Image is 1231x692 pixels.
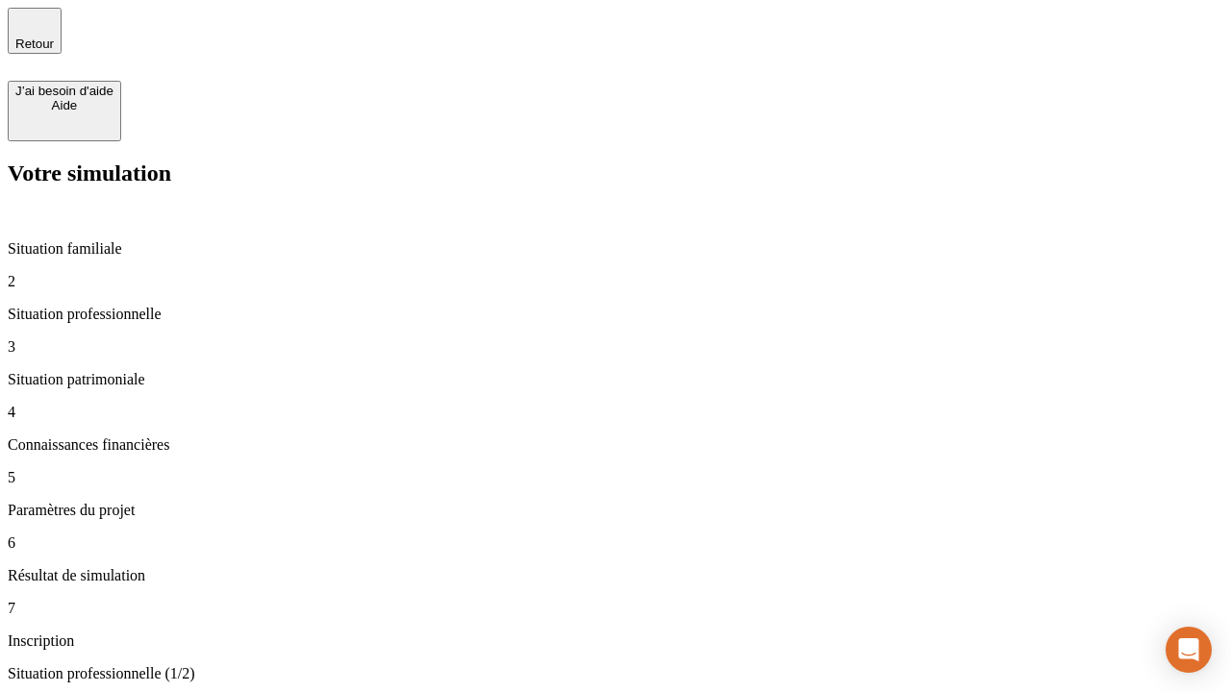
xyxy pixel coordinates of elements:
p: Résultat de simulation [8,567,1223,584]
span: Retour [15,37,54,51]
p: 6 [8,534,1223,552]
p: 5 [8,469,1223,486]
p: 7 [8,600,1223,617]
p: Situation professionnelle (1/2) [8,665,1223,682]
p: 4 [8,404,1223,421]
div: Open Intercom Messenger [1166,627,1212,673]
div: J’ai besoin d'aide [15,84,113,98]
p: Situation patrimoniale [8,371,1223,388]
button: Retour [8,8,62,54]
p: Situation familiale [8,240,1223,258]
p: Paramètres du projet [8,502,1223,519]
p: 3 [8,338,1223,356]
p: Connaissances financières [8,436,1223,454]
p: Situation professionnelle [8,306,1223,323]
p: Inscription [8,632,1223,650]
div: Aide [15,98,113,112]
button: J’ai besoin d'aideAide [8,81,121,141]
p: 2 [8,273,1223,290]
h2: Votre simulation [8,161,1223,186]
